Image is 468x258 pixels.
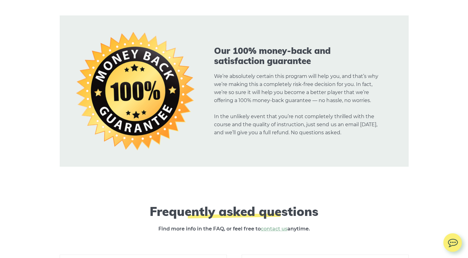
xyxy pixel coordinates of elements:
h2: Frequently asked questions [121,204,347,219]
img: chat.svg [443,233,462,249]
strong: Find more info in the FAQ, or feel free to anytime. [158,226,310,232]
img: Tin Whistle Course - Moneyback guarantee [70,26,200,157]
a: contact us [261,226,287,232]
h3: Our 100% money-back and satisfaction guarantee [214,45,380,66]
p: We’re absolutely certain this program will help you, and that’s why we’re making this a completel... [214,72,380,137]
